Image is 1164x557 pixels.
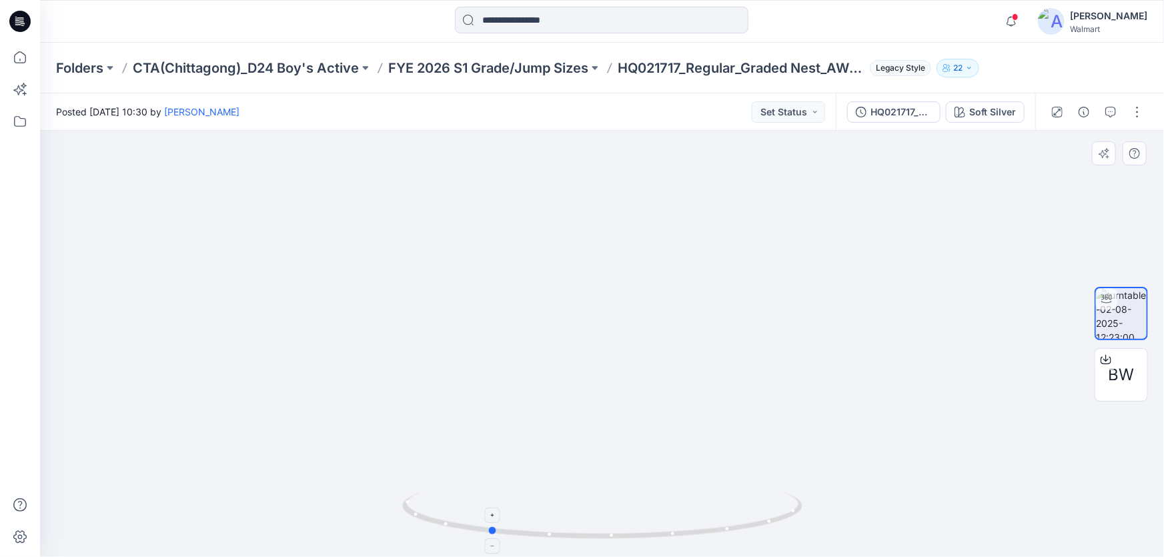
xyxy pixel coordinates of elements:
span: Legacy Style [870,60,931,76]
a: FYE 2026 S1 Grade/Jump Sizes [388,59,588,77]
div: HQ021717_Regular_Graded Nest_AW BOY MESH SHORT [870,105,932,119]
button: Details [1073,101,1095,123]
button: HQ021717_Regular_Graded Nest_AW BOY MESH SHORT [847,101,941,123]
div: Walmart [1070,24,1147,34]
span: BW [1109,363,1135,387]
button: Legacy Style [864,59,931,77]
button: Soft Silver [946,101,1025,123]
a: [PERSON_NAME] [164,106,239,117]
div: [PERSON_NAME] [1070,8,1147,24]
p: 22 [953,61,963,75]
p: HQ021717_Regular_Graded Nest_AW BOY MESH SHORT [618,59,864,77]
a: CTA(Chittagong)_D24 Boy's Active [133,59,359,77]
span: Posted [DATE] 10:30 by [56,105,239,119]
img: avatar [1038,8,1065,35]
a: Folders [56,59,103,77]
div: Soft Silver [969,105,1016,119]
img: turntable-02-08-2025-12:23:00 [1096,288,1147,339]
button: 22 [937,59,979,77]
